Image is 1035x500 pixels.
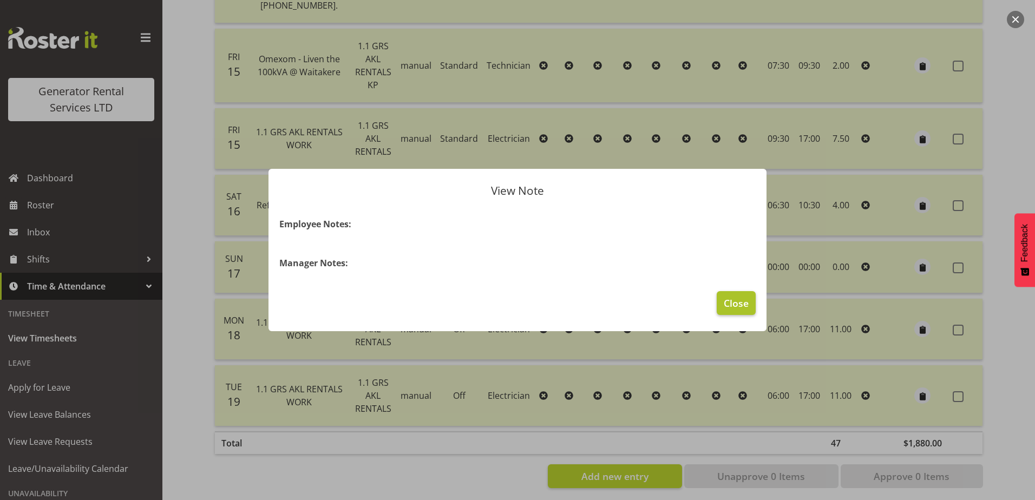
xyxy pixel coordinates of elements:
[279,218,756,231] h4: Employee Notes:
[279,185,756,196] p: View Note
[1020,224,1030,262] span: Feedback
[1014,213,1035,287] button: Feedback - Show survey
[717,291,756,315] button: Close
[279,256,756,269] h4: Manager Notes:
[724,296,749,310] span: Close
